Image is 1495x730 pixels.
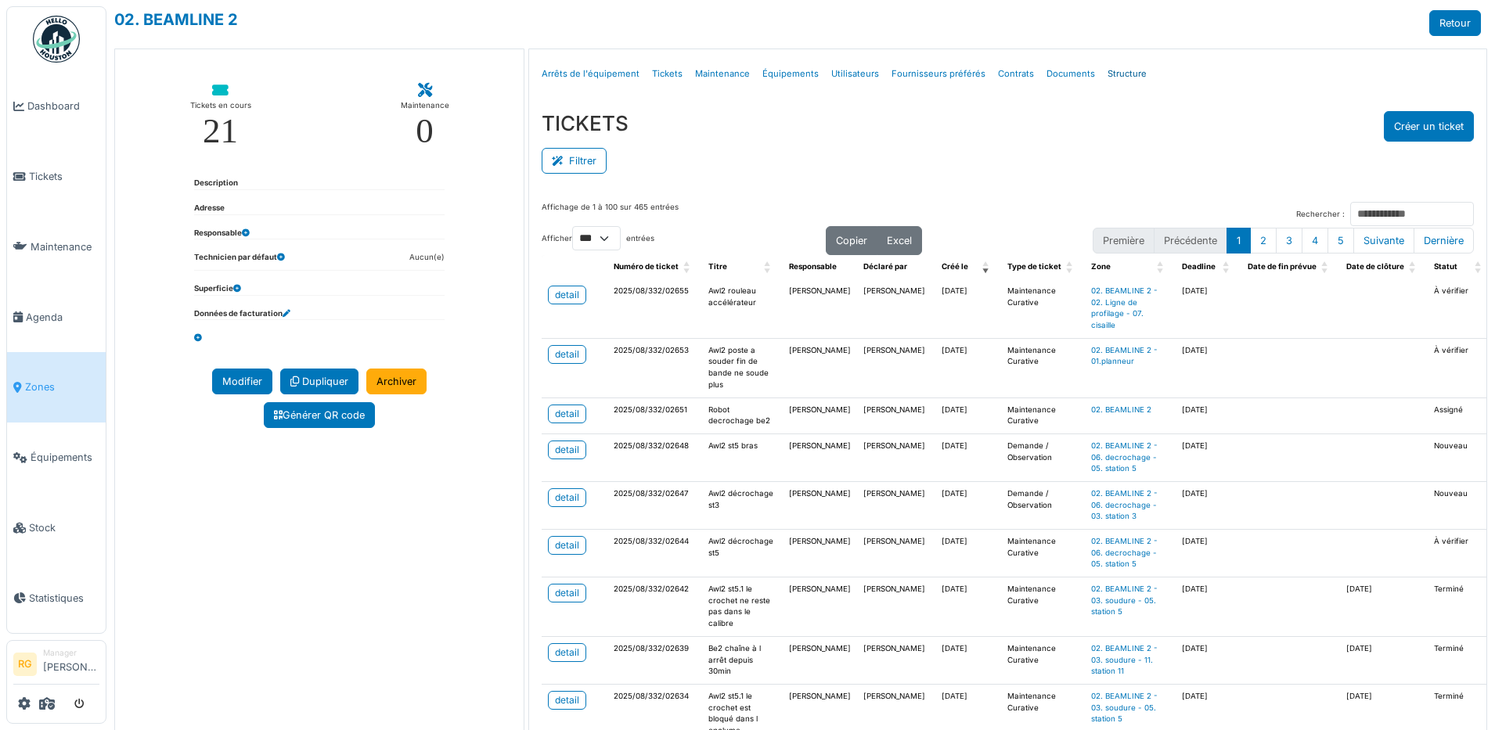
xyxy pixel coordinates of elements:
td: [PERSON_NAME] [783,577,857,637]
a: detail [548,441,586,459]
span: Zones [25,379,99,394]
span: Équipements [31,450,99,465]
td: 2025/08/332/02655 [607,279,702,338]
td: Awl2 décrochage st5 [702,530,783,577]
div: Affichage de 1 à 100 sur 465 entrées [542,202,679,226]
a: RG Manager[PERSON_NAME] [13,647,99,685]
td: [DATE] [1176,433,1241,481]
a: Tickets [646,56,689,92]
td: [DATE] [1176,279,1241,338]
div: Tickets en cours [190,98,251,113]
div: detail [555,586,579,600]
td: [PERSON_NAME] [857,433,935,481]
a: 02. BEAMLINE 2 - 06. decrochage - 05. station 5 [1091,537,1158,568]
button: Next [1353,228,1414,254]
span: Zone: Activate to sort [1157,255,1166,279]
td: 2025/08/332/02647 [607,481,702,529]
td: [DATE] [935,279,1001,338]
td: 2025/08/332/02639 [607,636,702,684]
div: Manager [43,647,99,659]
span: Numéro de ticket: Activate to sort [683,255,693,279]
span: Statut [1434,262,1457,271]
div: 0 [416,113,434,149]
div: detail [555,288,579,302]
td: [PERSON_NAME] [783,433,857,481]
td: [DATE] [935,481,1001,529]
td: [PERSON_NAME] [857,636,935,684]
td: [DATE] [935,338,1001,397]
td: [PERSON_NAME] [783,397,857,433]
span: Créé le: Activate to remove sorting [982,255,992,279]
td: [PERSON_NAME] [857,279,935,338]
li: [PERSON_NAME] [43,647,99,681]
span: Copier [836,235,867,246]
a: 02. BEAMLINE 2 - 03. soudure - 05. station 5 [1091,692,1158,723]
a: Archiver [366,369,427,394]
td: 2025/08/332/02653 [607,338,702,397]
button: Last [1414,228,1474,254]
td: 2025/08/332/02651 [607,397,702,433]
dt: Superficie [194,283,241,295]
td: Maintenance Curative [1001,530,1085,577]
button: 4 [1302,228,1328,254]
a: detail [548,691,586,710]
div: detail [555,645,579,660]
div: detail [555,693,579,707]
span: Type de ticket [1007,262,1061,271]
a: 02. BEAMLINE 2 [1091,405,1151,414]
span: Deadline [1182,262,1216,271]
a: detail [548,345,586,364]
a: Tickets en cours 21 [178,71,264,161]
a: Arrêts de l'équipement [535,56,646,92]
a: Utilisateurs [825,56,885,92]
a: Agenda [7,282,106,352]
a: Dashboard [7,71,106,142]
span: Statistiques [29,591,99,606]
td: [DATE] [935,577,1001,637]
td: [DATE] [935,397,1001,433]
a: Générer QR code [264,402,375,428]
span: Zone [1091,262,1111,271]
li: RG [13,653,37,676]
button: Excel [877,226,922,255]
td: Assigné [1428,397,1493,433]
a: Statistiques [7,563,106,633]
dt: Responsable [194,228,250,239]
td: 2025/08/332/02644 [607,530,702,577]
dt: Technicien par défaut [194,252,285,270]
a: 02. BEAMLINE 2 - 03. soudure - 05. station 5 [1091,584,1158,616]
label: Rechercher : [1296,209,1345,221]
td: Maintenance Curative [1001,397,1085,433]
td: [PERSON_NAME] [857,481,935,529]
button: Créer un ticket [1384,111,1474,142]
a: 02. BEAMLINE 2 - 01.planneur [1091,346,1158,366]
span: Créé le [942,262,968,271]
td: Be2 chaîne à l arrêt depuis 30min [702,636,783,684]
dt: Description [194,178,238,189]
a: 02. BEAMLINE 2 - 06. decrochage - 03. station 3 [1091,489,1158,520]
td: [PERSON_NAME] [783,530,857,577]
div: 21 [203,113,238,149]
span: Date de fin prévue: Activate to sort [1321,255,1331,279]
td: [DATE] [1176,338,1241,397]
button: Copier [826,226,877,255]
td: Terminé [1428,577,1493,637]
a: 02. BEAMLINE 2 - 03. soudure - 11. station 11 [1091,644,1158,675]
td: 2025/08/332/02642 [607,577,702,637]
a: detail [548,286,586,304]
select: Afficherentrées [572,226,621,250]
a: detail [548,536,586,555]
a: Fournisseurs préférés [885,56,992,92]
td: [DATE] [1340,636,1428,684]
a: Maintenance [7,212,106,282]
span: Stock [29,520,99,535]
span: Responsable [789,262,837,271]
span: Déclaré par [863,262,907,271]
td: Awl2 rouleau accélérateur [702,279,783,338]
span: Deadline: Activate to sort [1223,255,1232,279]
a: Équipements [756,56,825,92]
dt: Données de facturation [194,308,290,320]
a: 02. BEAMLINE 2 - 06. decrochage - 05. station 5 [1091,441,1158,473]
span: Maintenance [31,239,99,254]
a: 02. BEAMLINE 2 [114,10,238,29]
